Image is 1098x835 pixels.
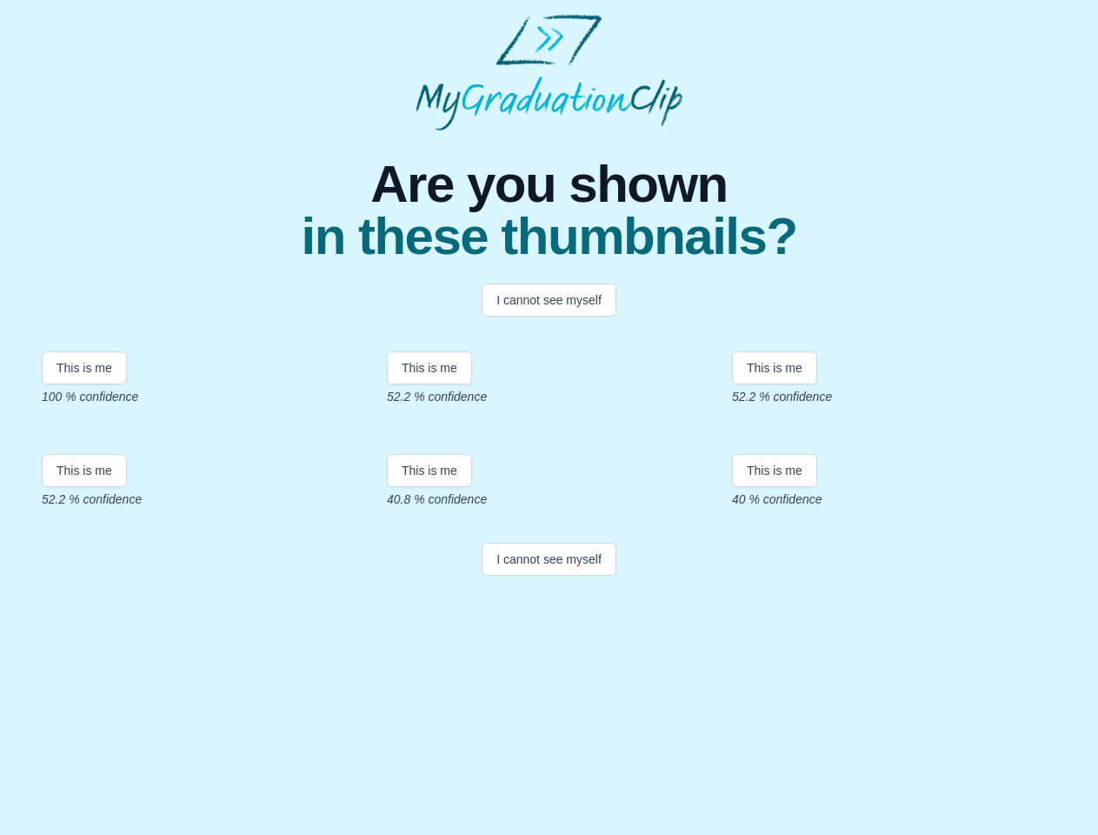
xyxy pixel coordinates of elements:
[42,351,127,384] button: This is me
[42,491,366,508] p: 52.2 % confidence
[482,543,616,576] button: I cannot see myself
[42,388,366,405] p: 100 % confidence
[732,351,817,384] button: This is me
[387,491,711,508] p: 40.8 % confidence
[482,284,616,317] button: I cannot see myself
[732,388,1056,405] p: 52.2 % confidence
[42,454,127,487] button: This is me
[732,454,817,487] button: This is me
[387,454,472,487] button: This is me
[732,491,1056,508] p: 40 % confidence
[301,210,796,263] span: in these thumbnails?
[416,14,683,130] img: MyGraduationClip
[387,388,711,405] p: 52.2 % confidence
[387,351,472,384] button: This is me
[301,158,796,210] span: Are you shown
